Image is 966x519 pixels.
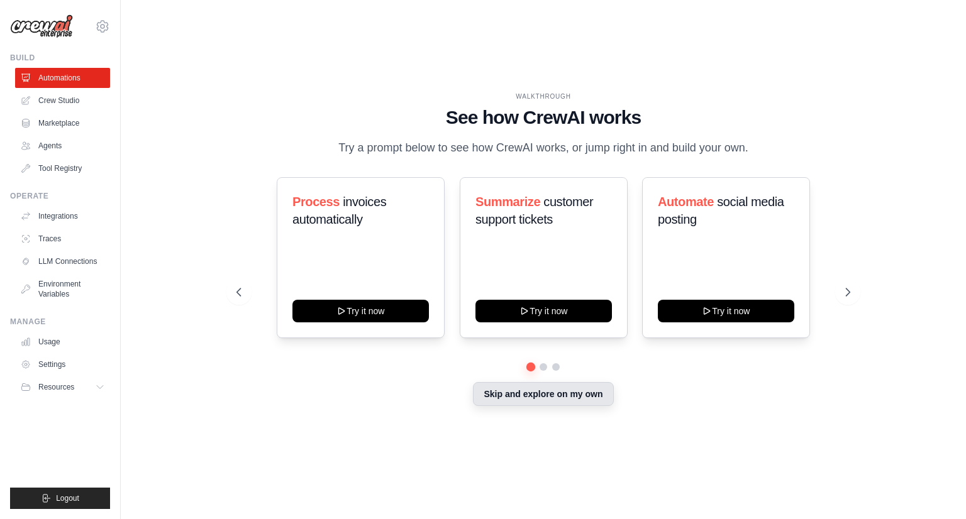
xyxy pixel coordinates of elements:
div: Build [10,53,110,63]
span: Summarize [475,195,540,209]
h1: See how CrewAI works [236,106,850,129]
div: WALKTHROUGH [236,92,850,101]
a: Usage [15,332,110,352]
img: Logo [10,14,73,38]
a: Automations [15,68,110,88]
button: Resources [15,377,110,397]
a: Traces [15,229,110,249]
div: Operate [10,191,110,201]
span: Process [292,195,340,209]
a: Crew Studio [15,90,110,111]
a: Tool Registry [15,158,110,178]
span: Resources [38,382,74,392]
button: Try it now [292,300,429,322]
span: Automate [658,195,714,209]
span: social media posting [658,195,784,226]
button: Skip and explore on my own [473,382,613,406]
a: Marketplace [15,113,110,133]
button: Logout [10,488,110,509]
a: Environment Variables [15,274,110,304]
a: LLM Connections [15,251,110,271]
div: Manage [10,317,110,327]
a: Settings [15,354,110,374]
span: customer support tickets [475,195,593,226]
p: Try a prompt below to see how CrewAI works, or jump right in and build your own. [332,139,755,157]
span: Logout [56,493,79,503]
button: Try it now [475,300,612,322]
a: Agents [15,136,110,156]
button: Try it now [658,300,794,322]
a: Integrations [15,206,110,226]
